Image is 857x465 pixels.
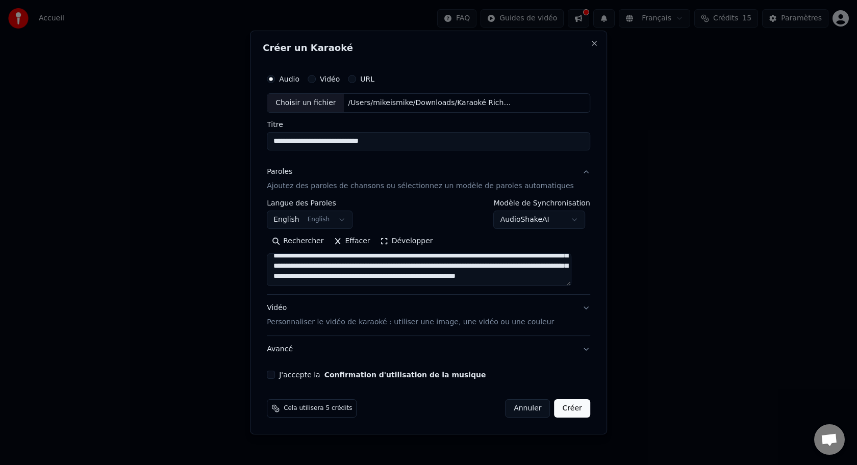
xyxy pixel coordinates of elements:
div: Paroles [267,167,292,177]
div: /Users/mikeismike/Downloads/Karaoké Riche - [PERSON_NAME] *.mp3 [344,98,518,108]
span: Cela utilisera 5 crédits [284,404,352,412]
p: Personnaliser le vidéo de karaoké : utiliser une image, une vidéo ou une couleur [267,317,554,327]
button: J'accepte la [324,371,486,378]
label: URL [360,75,374,83]
button: Annuler [505,399,550,418]
div: Vidéo [267,303,554,327]
button: Créer [554,399,590,418]
button: Rechercher [267,233,329,249]
button: VidéoPersonnaliser le vidéo de karaoké : utiliser une image, une vidéo ou une couleur [267,295,590,335]
div: Choisir un fichier [267,94,344,112]
button: ParolesAjoutez des paroles de chansons ou sélectionnez un modèle de paroles automatiques [267,159,590,199]
p: Ajoutez des paroles de chansons ou sélectionnez un modèle de paroles automatiques [267,181,574,191]
button: Développer [375,233,438,249]
button: Avancé [267,336,590,363]
label: Titre [267,121,590,128]
button: Effacer [329,233,375,249]
label: J'accepte la [279,371,486,378]
label: Modèle de Synchronisation [494,199,590,206]
h2: Créer un Karaoké [263,43,594,53]
label: Langue des Paroles [267,199,352,206]
label: Vidéo [320,75,340,83]
div: ParolesAjoutez des paroles de chansons ou sélectionnez un modèle de paroles automatiques [267,199,590,294]
label: Audio [279,75,299,83]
